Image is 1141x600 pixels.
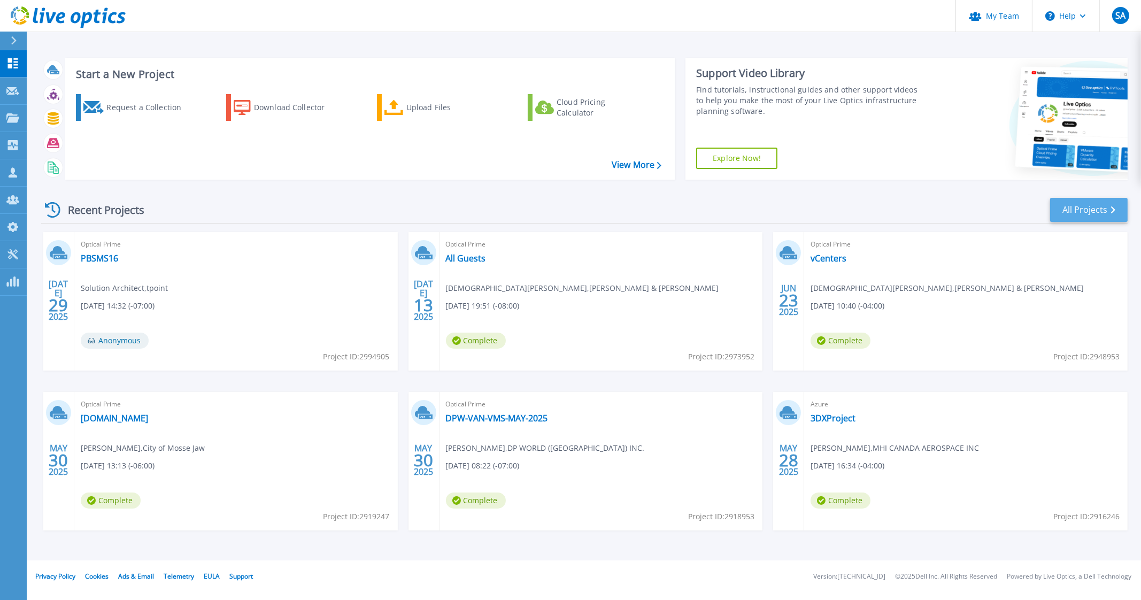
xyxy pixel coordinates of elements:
span: Azure [811,398,1121,410]
div: Upload Files [406,97,492,118]
a: EULA [204,572,220,581]
div: Find tutorials, instructional guides and other support videos to help you make the most of your L... [696,84,923,117]
span: [PERSON_NAME] , City of Mosse Jaw [81,442,205,454]
h3: Start a New Project [76,68,661,80]
div: Cloud Pricing Calculator [557,97,642,118]
span: [DATE] 10:40 (-04:00) [811,300,884,312]
a: [DOMAIN_NAME] [81,413,148,424]
a: DPW-VAN-VMS-MAY-2025 [446,413,548,424]
span: Complete [446,333,506,349]
span: Complete [446,493,506,509]
span: Optical Prime [81,239,391,250]
span: 30 [49,456,68,465]
div: [DATE] 2025 [413,281,434,320]
a: Support [229,572,253,581]
a: Cloud Pricing Calculator [528,94,647,121]
span: Project ID: 2919247 [323,511,390,522]
div: Download Collector [254,97,340,118]
li: Powered by Live Optics, a Dell Technology [1007,573,1131,580]
a: vCenters [811,253,846,264]
span: Complete [811,333,870,349]
li: © 2025 Dell Inc. All Rights Reserved [895,573,997,580]
span: Optical Prime [811,239,1121,250]
span: [PERSON_NAME] , MHI CANADA AEROSPACE INC [811,442,979,454]
a: Ads & Email [118,572,154,581]
span: 29 [49,301,68,310]
span: Project ID: 2994905 [323,351,390,363]
span: Optical Prime [446,398,757,410]
span: [PERSON_NAME] , DP WORLD ([GEOGRAPHIC_DATA]) INC. [446,442,645,454]
a: Upload Files [377,94,496,121]
span: Project ID: 2916246 [1053,511,1120,522]
div: JUN 2025 [778,281,799,320]
a: 3DXProject [811,413,855,424]
li: Version: [TECHNICAL_ID] [813,573,885,580]
a: Request a Collection [76,94,195,121]
span: Project ID: 2973952 [688,351,754,363]
span: Complete [81,493,141,509]
span: Complete [811,493,870,509]
span: Project ID: 2948953 [1053,351,1120,363]
a: Explore Now! [696,148,777,169]
a: View More [612,160,661,170]
span: [DATE] 13:13 (-06:00) [81,460,155,472]
span: [DATE] 14:32 (-07:00) [81,300,155,312]
span: Optical Prime [446,239,757,250]
a: PBSMS16 [81,253,118,264]
a: Download Collector [226,94,345,121]
div: Request a Collection [106,97,192,118]
span: [DATE] 08:22 (-07:00) [446,460,520,472]
a: All Projects [1050,198,1128,222]
a: All Guests [446,253,486,264]
span: [DEMOGRAPHIC_DATA][PERSON_NAME] , [PERSON_NAME] & [PERSON_NAME] [811,282,1084,294]
span: SA [1115,11,1125,20]
span: Optical Prime [81,398,391,410]
span: Project ID: 2918953 [688,511,754,522]
span: 28 [779,456,798,465]
div: [DATE] 2025 [48,281,68,320]
div: Support Video Library [696,66,923,80]
span: [DEMOGRAPHIC_DATA][PERSON_NAME] , [PERSON_NAME] & [PERSON_NAME] [446,282,719,294]
div: MAY 2025 [48,441,68,480]
span: 13 [414,301,433,310]
div: MAY 2025 [778,441,799,480]
span: [DATE] 16:34 (-04:00) [811,460,884,472]
div: Recent Projects [41,197,159,223]
span: Anonymous [81,333,149,349]
span: 23 [779,296,798,305]
a: Cookies [85,572,109,581]
span: 30 [414,456,433,465]
span: Solution Architect , tpoint [81,282,168,294]
span: [DATE] 19:51 (-08:00) [446,300,520,312]
a: Telemetry [164,572,194,581]
a: Privacy Policy [35,572,75,581]
div: MAY 2025 [413,441,434,480]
